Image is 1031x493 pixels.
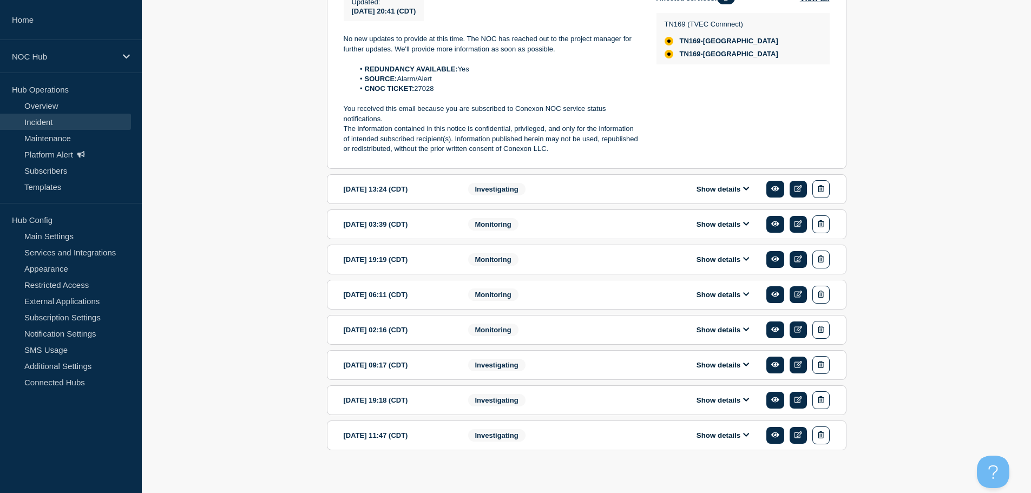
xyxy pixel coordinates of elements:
[693,255,753,264] button: Show details
[693,290,753,299] button: Show details
[693,360,753,370] button: Show details
[977,456,1009,488] iframe: Help Scout Beacon - Open
[665,20,778,28] p: TN169 (TVEC Connnect)
[693,185,753,194] button: Show details
[693,431,753,440] button: Show details
[693,220,753,229] button: Show details
[354,64,639,74] li: Yes
[344,356,452,374] div: [DATE] 09:17 (CDT)
[468,288,518,301] span: Monitoring
[680,37,778,45] span: TN169-[GEOGRAPHIC_DATA]
[354,74,639,84] li: Alarm/Alert
[344,180,452,198] div: [DATE] 13:24 (CDT)
[354,84,639,94] li: 27028
[344,215,452,233] div: [DATE] 03:39 (CDT)
[365,65,458,73] strong: REDUNDANCY AVAILABLE:
[344,286,452,304] div: [DATE] 06:11 (CDT)
[468,324,518,336] span: Monitoring
[680,50,778,58] span: TN169-[GEOGRAPHIC_DATA]
[344,321,452,339] div: [DATE] 02:16 (CDT)
[468,183,526,195] span: Investigating
[344,426,452,444] div: [DATE] 11:47 (CDT)
[468,429,526,442] span: Investigating
[344,104,639,124] p: You received this email because you are subscribed to Conexon NOC service status notifications.
[365,75,397,83] strong: SOURCE:
[344,391,452,409] div: [DATE] 19:18 (CDT)
[352,7,416,15] span: [DATE] 20:41 (CDT)
[693,325,753,334] button: Show details
[344,251,452,268] div: [DATE] 19:19 (CDT)
[665,50,673,58] div: affected
[468,394,526,406] span: Investigating
[468,218,518,231] span: Monitoring
[12,52,116,61] p: NOC Hub
[665,37,673,45] div: affected
[365,84,415,93] strong: CNOC TICKET:
[344,124,639,154] p: The information contained in this notice is confidential, privileged, and only for the informatio...
[468,359,526,371] span: Investigating
[344,34,639,54] p: No new updates to provide at this time. The NOC has reached out to the project manager for furthe...
[693,396,753,405] button: Show details
[468,253,518,266] span: Monitoring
